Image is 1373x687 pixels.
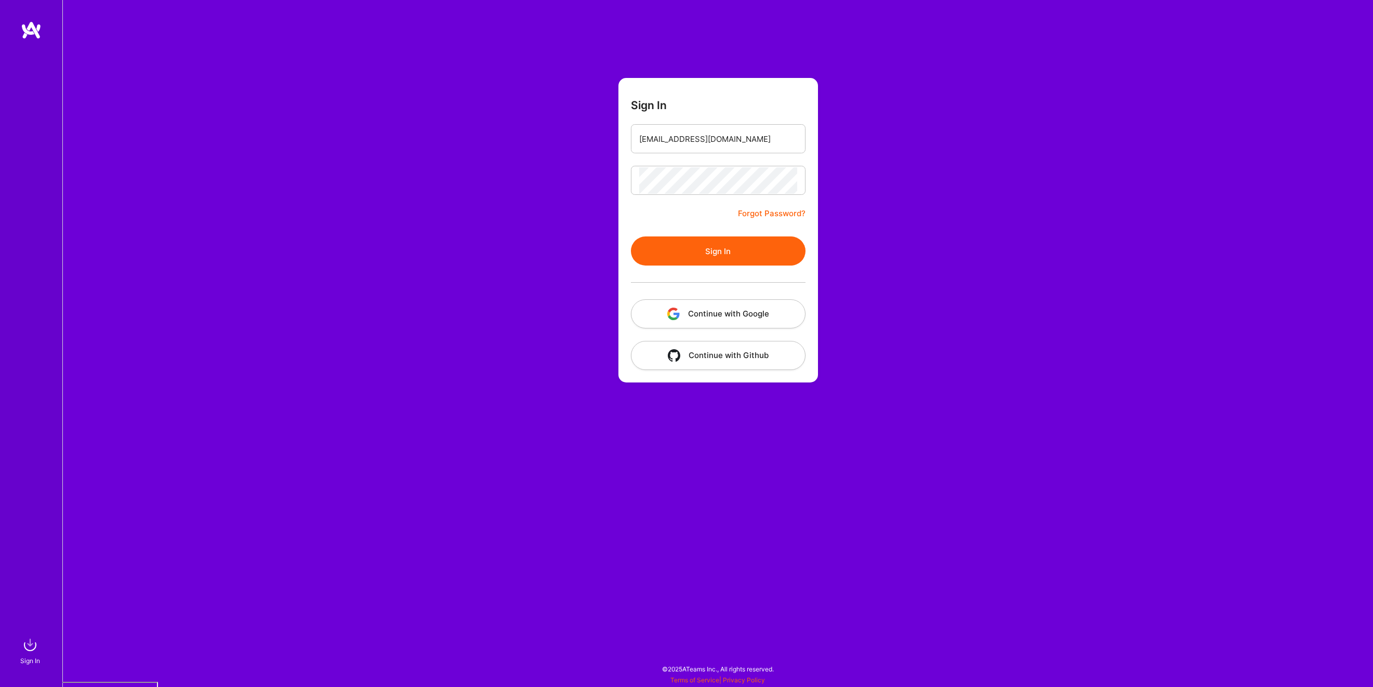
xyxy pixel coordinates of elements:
[639,126,797,152] input: Email...
[670,676,765,684] span: |
[21,21,42,39] img: logo
[667,308,680,320] img: icon
[738,207,806,220] a: Forgot Password?
[631,299,806,328] button: Continue with Google
[631,99,667,112] h3: Sign In
[723,676,765,684] a: Privacy Policy
[22,635,41,666] a: sign inSign In
[631,236,806,266] button: Sign In
[20,655,40,666] div: Sign In
[20,635,41,655] img: sign in
[670,676,719,684] a: Terms of Service
[62,656,1373,682] div: © 2025 ATeams Inc., All rights reserved.
[631,341,806,370] button: Continue with Github
[668,349,680,362] img: icon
